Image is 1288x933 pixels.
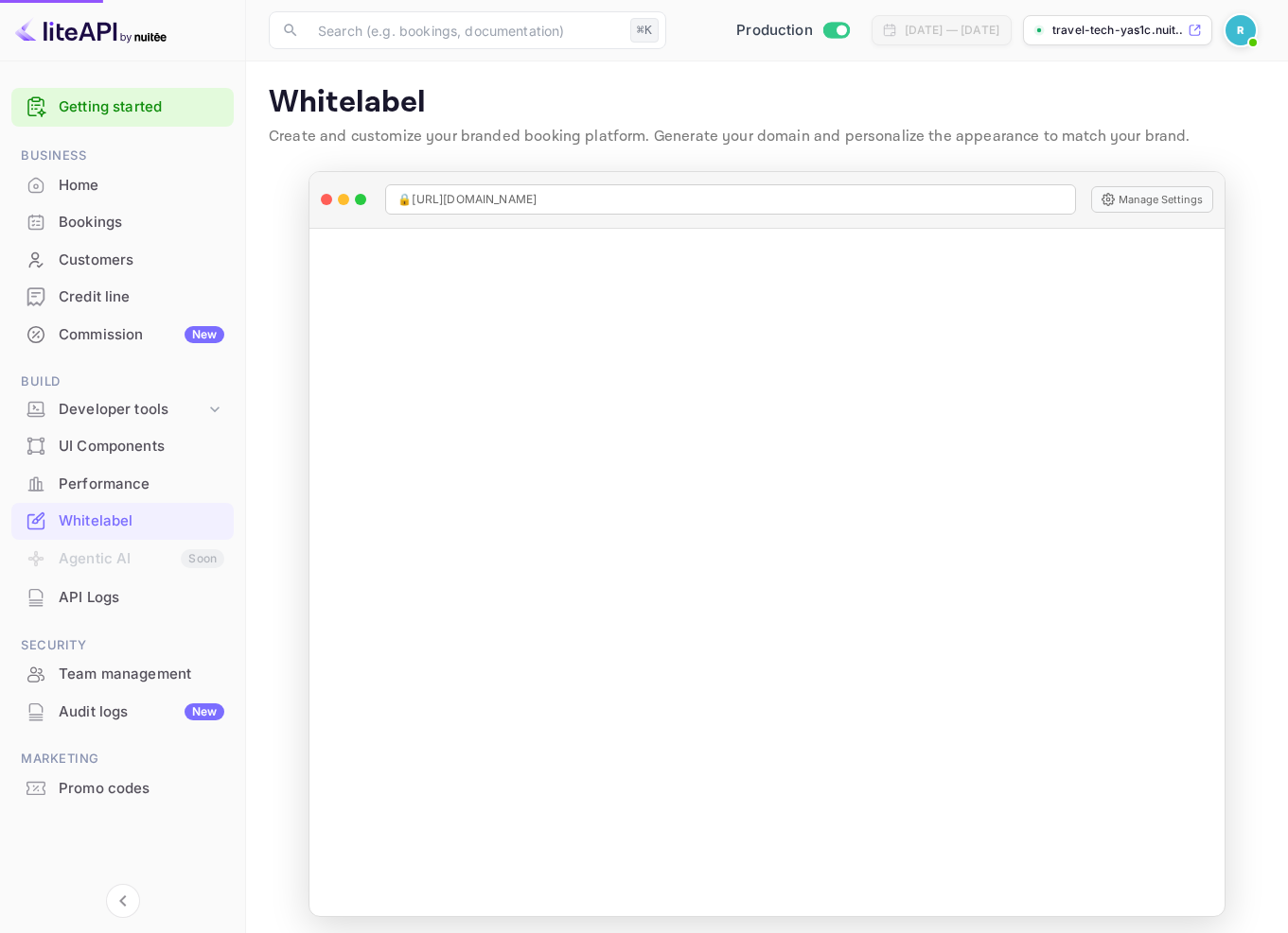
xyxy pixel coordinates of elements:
p: Create and customize your branded booking platform. Generate your domain and personalize the appe... [269,126,1265,148]
a: Customers [11,242,234,277]
div: ⌘K [630,18,659,43]
img: LiteAPI logo [15,15,167,45]
div: Audit logs [59,701,224,723]
p: Whitelabel [269,84,1265,122]
div: [DATE] — [DATE] [905,22,999,39]
span: Build [11,371,234,392]
a: Credit line [11,279,234,314]
a: Team management [11,656,234,691]
div: Promo codes [11,770,234,807]
button: Collapse navigation [106,884,140,918]
span: Marketing [11,749,234,769]
div: API Logs [59,587,224,609]
a: CommissionNew [11,317,234,352]
div: Bookings [59,212,224,233]
div: Credit line [59,286,224,308]
a: UI Components [11,428,234,463]
div: Bookings [11,204,234,241]
div: Credit line [11,279,234,316]
span: Security [11,635,234,656]
div: Performance [59,474,224,495]
span: Production [736,20,813,42]
span: Business [11,146,234,166]
div: UI Components [11,428,234,465]
a: API Logs [11,579,234,614]
div: New [185,703,224,720]
a: Bookings [11,204,234,239]
div: New [185,326,224,343]
div: Whitelabel [11,503,234,540]
div: Home [11,167,234,204]
div: Team management [11,656,234,693]
button: Manage Settings [1091,186,1213,213]
div: CommissionNew [11,317,234,354]
div: Promo codes [59,778,224,800]
div: Performance [11,466,234,503]
img: Revolut [1226,15,1256,45]
input: Search (e.g. bookings, documentation) [307,11,623,49]
div: UI Components [59,436,224,458]
div: Whitelabel [59,510,224,532]
a: Home [11,167,234,202]
div: Customers [59,250,224,271]
div: Home [59,175,224,197]
a: Audit logsNew [11,694,234,729]
span: 🔒 [URL][DOMAIN_NAME] [397,191,537,208]
p: travel-tech-yas1c.nuit... [1052,22,1184,39]
a: Whitelabel [11,503,234,538]
a: Promo codes [11,770,234,805]
div: Developer tools [11,393,234,426]
div: Commission [59,324,224,346]
div: API Logs [11,579,234,616]
div: Developer tools [59,399,205,421]
a: Getting started [59,96,224,118]
div: Team management [59,664,224,685]
div: Switch to Sandbox mode [729,20,856,42]
div: Audit logsNew [11,694,234,731]
div: Customers [11,242,234,279]
a: Performance [11,466,234,501]
div: Getting started [11,88,234,127]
